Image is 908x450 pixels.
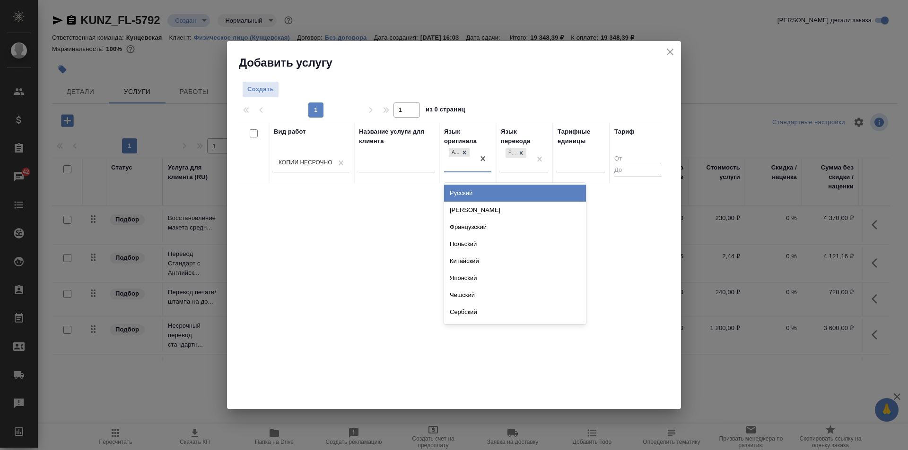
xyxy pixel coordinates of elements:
div: Название услуги для клиента [359,127,435,146]
div: Копии несрочно [279,159,332,167]
div: Японский [444,270,586,287]
div: Тарифные единицы [558,127,605,146]
div: Русский [444,185,586,202]
div: Язык перевода [501,127,548,146]
div: Сербский [444,304,586,321]
div: Язык оригинала [444,127,491,146]
span: из 0 страниц [426,104,465,118]
div: Болгарский [444,321,586,338]
div: Английский [449,148,459,158]
div: Вид работ [274,127,306,136]
div: Чешский [444,287,586,304]
h2: Добавить услугу [239,55,681,70]
div: [PERSON_NAME] [444,202,586,219]
button: Создать [242,81,279,98]
div: Французский [444,219,586,236]
div: Английский [448,147,471,159]
div: Китайский [444,253,586,270]
input: До [614,165,662,177]
input: От [614,153,662,165]
div: Тариф [614,127,635,136]
button: close [663,45,677,59]
div: Польский [444,236,586,253]
span: Создать [247,84,274,95]
div: Русский [506,148,516,158]
div: Русский [505,147,527,159]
